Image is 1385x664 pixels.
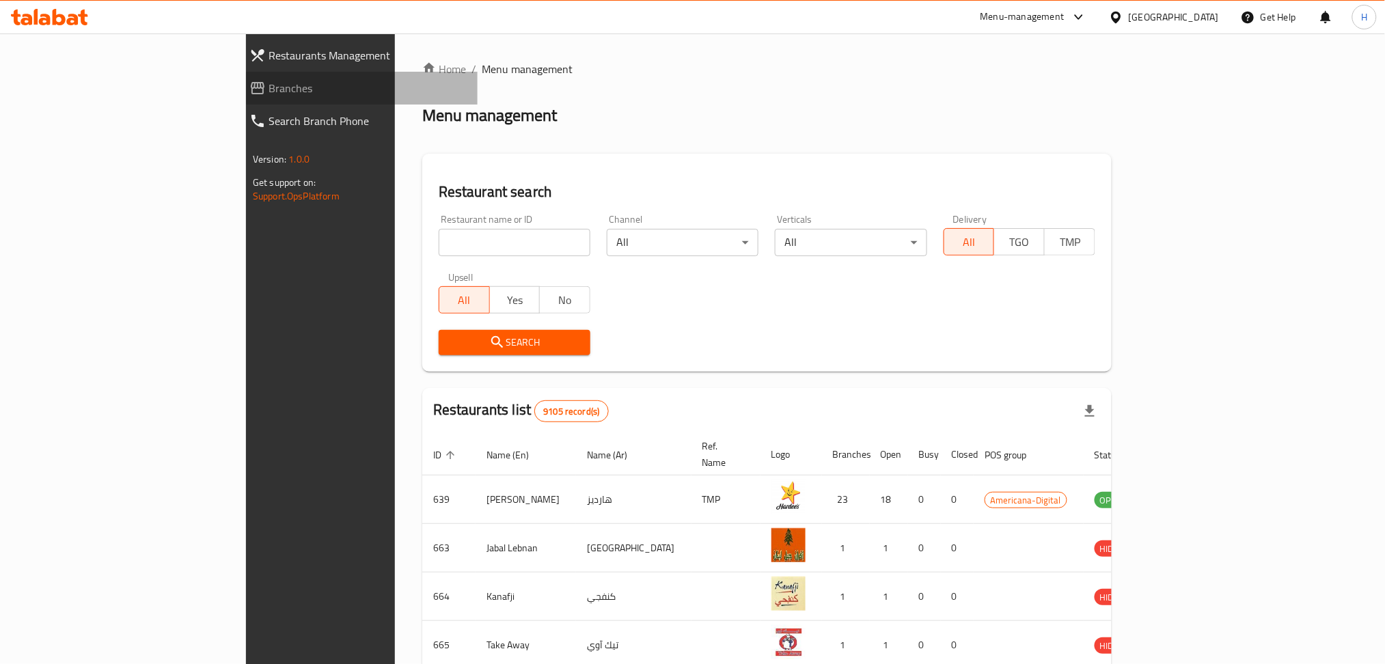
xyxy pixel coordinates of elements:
[576,475,691,524] td: هارديز
[950,232,989,252] span: All
[691,475,760,524] td: TMP
[870,475,908,524] td: 18
[1073,395,1106,428] div: Export file
[870,524,908,572] td: 1
[702,438,744,471] span: Ref. Name
[985,447,1044,463] span: POS group
[822,524,870,572] td: 1
[476,475,576,524] td: [PERSON_NAME]
[1095,492,1128,508] div: OPEN
[450,334,579,351] span: Search
[587,447,645,463] span: Name (Ar)
[448,273,474,282] label: Upsell
[941,524,974,572] td: 0
[981,9,1065,25] div: Menu-management
[253,174,316,191] span: Get support on:
[495,290,535,310] span: Yes
[433,447,459,463] span: ID
[1095,590,1136,605] span: HIDDEN
[1095,493,1128,508] span: OPEN
[760,434,822,475] th: Logo
[238,105,478,137] a: Search Branch Phone
[482,61,573,77] span: Menu management
[941,475,974,524] td: 0
[1000,232,1039,252] span: TGO
[269,113,467,129] span: Search Branch Phone
[539,286,590,314] button: No
[771,528,806,562] img: Jabal Lebnan
[269,80,467,96] span: Branches
[775,229,927,256] div: All
[941,572,974,621] td: 0
[476,524,576,572] td: Jabal Lebnan
[439,182,1095,202] h2: Restaurant search
[1361,10,1367,25] span: H
[1044,228,1095,255] button: TMP
[534,400,608,422] div: Total records count
[1129,10,1219,25] div: [GEOGRAPHIC_DATA]
[253,150,286,168] span: Version:
[908,434,941,475] th: Busy
[908,524,941,572] td: 0
[822,434,870,475] th: Branches
[1095,638,1136,654] span: HIDDEN
[476,572,576,621] td: Kanafji
[941,434,974,475] th: Closed
[422,61,1112,77] nav: breadcrumb
[439,286,490,314] button: All
[870,572,908,621] td: 1
[993,228,1045,255] button: TGO
[433,400,609,422] h2: Restaurants list
[1095,447,1139,463] span: Status
[607,229,758,256] div: All
[771,577,806,611] img: Kanafji
[253,187,340,205] a: Support.OpsPlatform
[288,150,310,168] span: 1.0.0
[944,228,995,255] button: All
[269,47,467,64] span: Restaurants Management
[822,572,870,621] td: 1
[486,447,547,463] span: Name (En)
[908,572,941,621] td: 0
[1095,589,1136,605] div: HIDDEN
[445,290,484,310] span: All
[1050,232,1090,252] span: TMP
[870,434,908,475] th: Open
[908,475,941,524] td: 0
[1095,541,1136,557] span: HIDDEN
[822,475,870,524] td: 23
[953,215,987,224] label: Delivery
[439,229,590,256] input: Search for restaurant name or ID..
[422,105,557,126] h2: Menu management
[985,493,1067,508] span: Americana-Digital
[238,72,478,105] a: Branches
[771,480,806,514] img: Hardee's
[576,572,691,621] td: كنفجي
[439,330,590,355] button: Search
[489,286,540,314] button: Yes
[771,625,806,659] img: Take Away
[545,290,585,310] span: No
[238,39,478,72] a: Restaurants Management
[576,524,691,572] td: [GEOGRAPHIC_DATA]
[535,405,607,418] span: 9105 record(s)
